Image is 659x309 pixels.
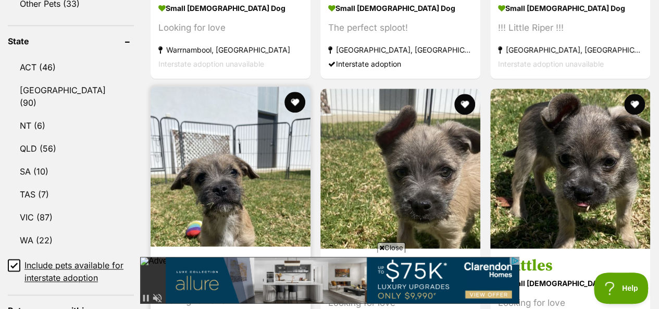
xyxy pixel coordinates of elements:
a: VIC (87) [8,206,134,228]
header: State [8,36,134,46]
h3: Skittles [498,256,642,276]
iframe: Advertisement [140,257,519,304]
button: favourite [284,92,305,113]
img: Buttons - Yorkshire Terrier x Wirehaired Jack Russell Terrier Dog [151,86,310,246]
a: Include pets available for interstate adoption [8,259,134,284]
div: Looking for love [158,21,303,35]
strong: Warrnambool, [GEOGRAPHIC_DATA] [158,43,303,57]
img: Skittles - Yorkshire Terrier x Wirehaired Jack Russell Terrier Dog [490,89,650,249]
a: WA (22) [8,229,134,251]
strong: small [DEMOGRAPHIC_DATA] Dog [158,1,303,16]
img: Sprinkles - Yorkshire Terrier x Wirehaired Jack Russell Terrier Dog [320,89,480,249]
span: Include pets available for interstate adoption [24,259,134,284]
a: SA (10) [8,160,134,182]
a: TAS (7) [8,183,134,205]
strong: small [DEMOGRAPHIC_DATA] Dog [328,1,473,16]
span: Interstate adoption unavailable [158,59,264,68]
a: [GEOGRAPHIC_DATA] (90) [8,79,134,114]
strong: small [DEMOGRAPHIC_DATA] Dog [498,1,642,16]
a: NT (6) [8,115,134,137]
strong: small [DEMOGRAPHIC_DATA] Dog [498,276,642,291]
strong: [GEOGRAPHIC_DATA], [GEOGRAPHIC_DATA] [328,43,473,57]
div: !!! Little Riper !!! [498,21,642,35]
iframe: Help Scout Beacon - Open [594,273,649,304]
span: Close [377,242,405,253]
button: favourite [624,94,645,115]
a: ACT (46) [8,56,134,78]
div: Interstate adoption [328,57,473,71]
strong: [GEOGRAPHIC_DATA], [GEOGRAPHIC_DATA] [498,43,642,57]
a: QLD (56) [8,138,134,159]
div: The perfect sploot! [328,21,473,35]
button: favourite [454,94,475,115]
span: Interstate adoption unavailable [498,59,604,68]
